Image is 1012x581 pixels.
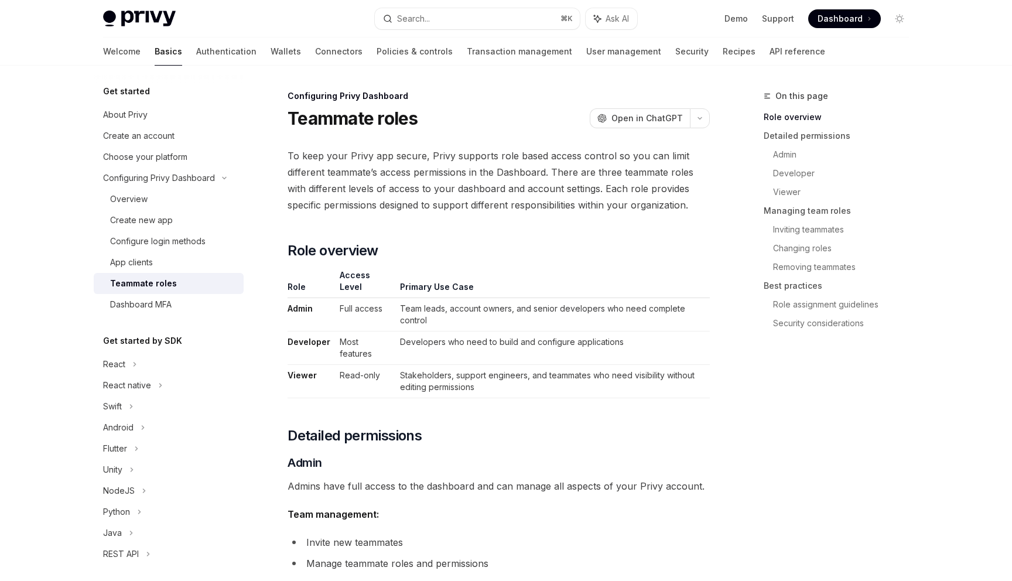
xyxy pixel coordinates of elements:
a: API reference [770,37,825,66]
a: Removing teammates [773,258,918,276]
li: Invite new teammates [288,534,710,551]
div: Python [103,505,130,519]
span: To keep your Privy app secure, Privy supports role based access control so you can limit differen... [288,148,710,213]
td: Read-only [335,365,395,398]
strong: Viewer [288,370,317,380]
div: Configuring Privy Dashboard [103,171,215,185]
a: Managing team roles [764,201,918,220]
a: Create an account [94,125,244,146]
a: Support [762,13,794,25]
strong: Developer [288,337,330,347]
h1: Teammate roles [288,108,418,129]
div: About Privy [103,108,148,122]
div: Swift [103,399,122,413]
a: About Privy [94,104,244,125]
div: NodeJS [103,484,135,498]
th: Primary Use Case [395,269,710,298]
div: Configure login methods [110,234,206,248]
a: Policies & controls [377,37,453,66]
strong: Team management: [288,508,379,520]
button: Toggle dark mode [890,9,909,28]
span: Admins have full access to the dashboard and can manage all aspects of your Privy account. [288,478,710,494]
div: Configuring Privy Dashboard [288,90,710,102]
a: Security considerations [773,314,918,333]
span: Ask AI [606,13,629,25]
span: Open in ChatGPT [611,112,683,124]
a: Developer [773,164,918,183]
a: Basics [155,37,182,66]
div: REST API [103,547,139,561]
div: Create an account [103,129,175,143]
a: Security [675,37,709,66]
span: On this page [775,89,828,103]
div: Choose your platform [103,150,187,164]
div: Overview [110,192,148,206]
button: Search...⌘K [375,8,580,29]
div: Create new app [110,213,173,227]
a: Dashboard MFA [94,294,244,315]
td: Full access [335,298,395,331]
div: Unity [103,463,122,477]
a: Role assignment guidelines [773,295,918,314]
td: Stakeholders, support engineers, and teammates who need visibility without editing permissions [395,365,710,398]
div: Search... [397,12,430,26]
a: Teammate roles [94,273,244,294]
div: Flutter [103,442,127,456]
button: Open in ChatGPT [590,108,690,128]
h5: Get started [103,84,150,98]
span: Role overview [288,241,378,260]
td: Developers who need to build and configure applications [395,331,710,365]
a: Create new app [94,210,244,231]
div: React [103,357,125,371]
a: Demo [724,13,748,25]
a: Best practices [764,276,918,295]
a: App clients [94,252,244,273]
a: Changing roles [773,239,918,258]
a: Inviting teammates [773,220,918,239]
th: Access Level [335,269,395,298]
div: App clients [110,255,153,269]
a: Configure login methods [94,231,244,252]
span: Dashboard [818,13,863,25]
a: Dashboard [808,9,881,28]
div: Dashboard MFA [110,298,172,312]
li: Manage teammate roles and permissions [288,555,710,572]
div: Android [103,421,134,435]
div: React native [103,378,151,392]
div: Java [103,526,122,540]
a: Connectors [315,37,363,66]
button: Ask AI [586,8,637,29]
div: Teammate roles [110,276,177,290]
h5: Get started by SDK [103,334,182,348]
a: Overview [94,189,244,210]
span: Admin [288,454,322,471]
a: Detailed permissions [764,127,918,145]
img: light logo [103,11,176,27]
span: Detailed permissions [288,426,422,445]
a: Welcome [103,37,141,66]
a: Viewer [773,183,918,201]
span: ⌘ K [560,14,573,23]
strong: Admin [288,303,313,313]
a: Recipes [723,37,755,66]
td: Team leads, account owners, and senior developers who need complete control [395,298,710,331]
td: Most features [335,331,395,365]
a: Authentication [196,37,257,66]
a: User management [586,37,661,66]
a: Role overview [764,108,918,127]
th: Role [288,269,335,298]
a: Choose your platform [94,146,244,168]
a: Wallets [271,37,301,66]
a: Transaction management [467,37,572,66]
a: Admin [773,145,918,164]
